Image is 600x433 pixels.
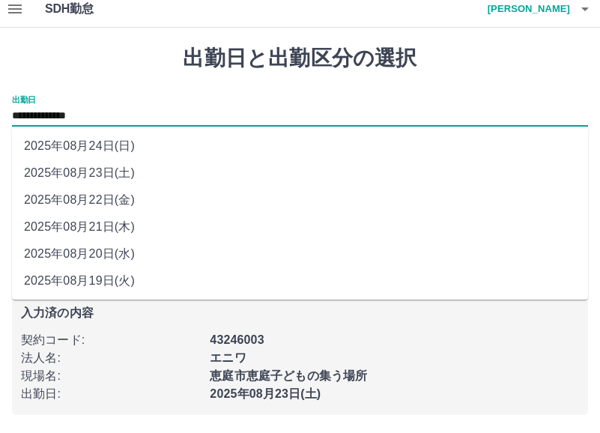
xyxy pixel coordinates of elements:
p: 入力済の内容 [21,307,579,319]
li: 2025年08月23日(土) [12,160,588,187]
b: エニワ [210,351,246,364]
p: 出勤日 : [21,385,201,403]
li: 2025年08月20日(水) [12,240,588,267]
p: 契約コード : [21,331,201,349]
b: 2025年08月23日(土) [210,387,321,400]
b: 恵庭市恵庭子どもの集う場所 [210,369,367,382]
h1: 出勤日と出勤区分の選択 [12,46,588,71]
li: 2025年08月22日(金) [12,187,588,214]
p: 法人名 : [21,349,201,367]
li: 2025年08月24日(日) [12,133,588,160]
b: 43246003 [210,333,264,346]
label: 出勤日 [12,94,36,105]
li: 2025年08月18日(月) [12,294,588,321]
li: 2025年08月21日(木) [12,214,588,240]
p: 現場名 : [21,367,201,385]
li: 2025年08月19日(火) [12,267,588,294]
